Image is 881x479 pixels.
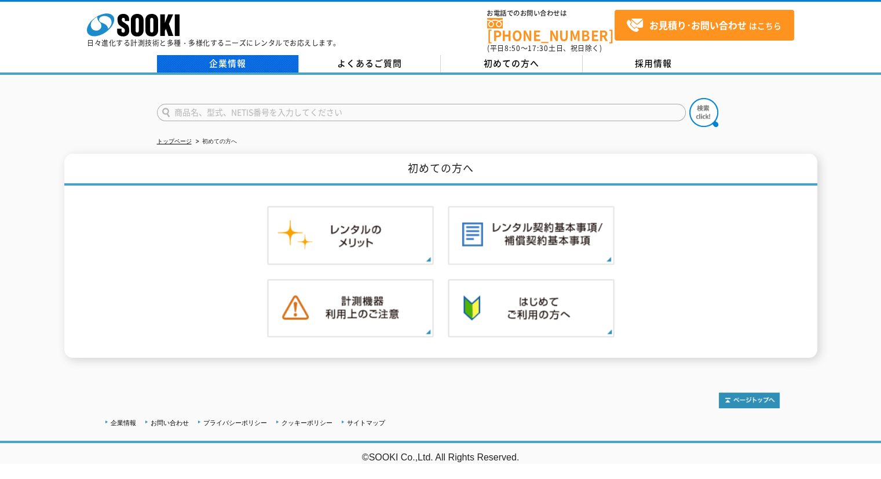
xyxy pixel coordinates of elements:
p: 日々進化する計測技術と多種・多様化するニーズにレンタルでお応えします。 [87,39,341,46]
input: 商品名、型式、NETIS番号を入力してください [157,104,686,121]
h1: 初めての方へ [64,154,817,186]
span: 8:50 [505,43,521,53]
a: よくあるご質問 [299,55,441,72]
span: 初めての方へ [484,57,539,70]
a: [PHONE_NUMBER] [487,18,615,42]
a: サイトマップ [347,419,385,426]
img: レンタル契約基本事項／補償契約基本事項 [448,206,615,265]
a: お問い合わせ [151,419,189,426]
a: プライバシーポリシー [203,419,267,426]
img: btn_search.png [689,98,718,127]
strong: お見積り･お問い合わせ [649,18,747,32]
a: 採用情報 [583,55,725,72]
span: はこちら [626,17,781,34]
span: 17:30 [528,43,549,53]
a: 企業情報 [111,419,136,426]
a: クッキーポリシー [282,419,332,426]
a: お見積り･お問い合わせはこちら [615,10,794,41]
img: 初めての方へ [448,279,615,338]
span: (平日 ～ 土日、祝日除く) [487,43,602,53]
li: 初めての方へ [193,136,237,148]
img: レンタルのメリット [267,206,434,265]
img: 計測機器ご利用上のご注意 [267,279,434,338]
img: トップページへ [719,393,780,408]
a: トップページ [157,138,192,144]
a: 企業情報 [157,55,299,72]
span: お電話でのお問い合わせは [487,10,615,17]
a: 初めての方へ [441,55,583,72]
